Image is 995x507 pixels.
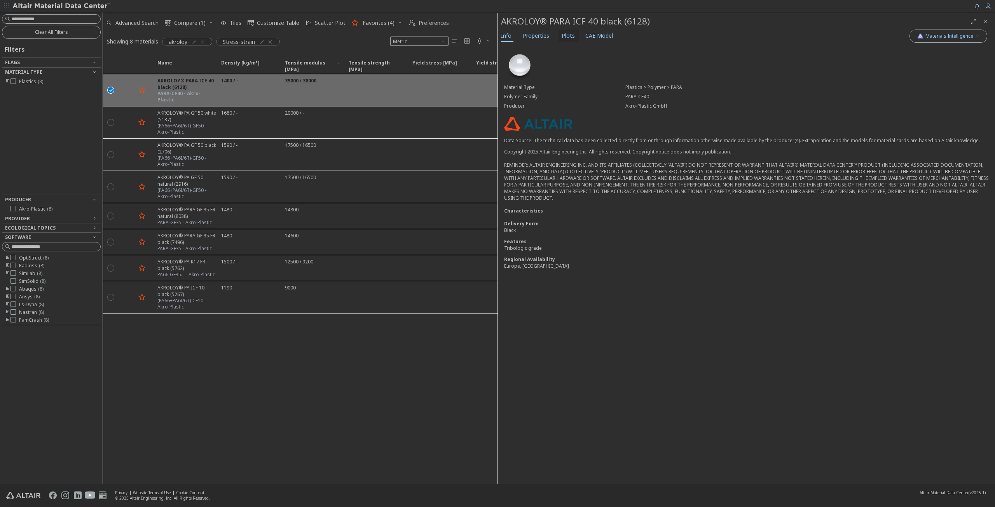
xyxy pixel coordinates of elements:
span: Producer [5,196,31,203]
i:  [452,38,458,44]
span: ( 8 ) [47,206,52,212]
div: 20000 / - [285,110,304,116]
div: Black [504,227,989,233]
span: Plots [562,30,575,42]
i: toogle group [5,309,10,315]
span: Favorites (4) [363,20,395,26]
div: (PA66+PA6I/6T)-GF50 - Akro-Plastic [157,187,216,200]
div: Europe, [GEOGRAPHIC_DATA] [504,263,989,269]
button: Theme [473,35,494,47]
span: Materials Intelligence [925,33,973,39]
img: Altair Engineering [6,492,40,499]
div: © 2025 Altair Engineering, Inc. All Rights Reserved. [115,495,210,501]
span: Ansys [19,294,40,300]
span: Metric [390,37,449,46]
span: Name [157,59,172,73]
div: Tribologic grade [504,245,989,251]
span: Yield stress [MPa] [408,59,471,73]
div: 1190 [221,284,232,291]
div: AKROLOY® PA GF 50 white (5137) [157,110,216,123]
span: Density [kg/m³] [216,59,280,73]
button: Table View [449,35,461,47]
i: toogle group [5,78,10,85]
span: Ls-Dyna [19,301,44,308]
div: Unit System [390,37,449,46]
div: 1500 / - [221,258,237,265]
button: Favorite [136,181,148,193]
span: Clear All Filters [35,29,68,35]
span: ( 8 ) [38,301,44,308]
div: 17500 / 16500 [285,174,316,181]
button: Provider [2,214,101,223]
span: CAE Model [585,30,613,42]
span: ( 8 ) [34,293,40,300]
span: OptiStruct [19,255,49,261]
button: AI CopilotMaterials Intelligence [909,30,987,43]
i:  [409,20,415,26]
span: Info [501,30,511,42]
a: Privacy [115,490,127,495]
span: Tensile modulus [MPa] [285,59,335,73]
i:  [477,38,483,44]
i: toogle group [5,263,10,269]
a: Website Terms of Use [133,490,171,495]
span: Akro-Plastic [19,206,52,212]
div: (PA66+PA6I/6T)-GF50 - Akro-Plastic [157,155,216,167]
span: Abaqus [19,286,44,292]
img: Logo - Provider [504,117,573,131]
div: AKROLOY® PA ICF 10 black (5267) [157,284,216,298]
i: toogle group [5,301,10,308]
span: Altair Material Data Center [920,490,969,495]
div: Akro-Plastic GmbH [625,103,989,109]
span: ( 8 ) [38,78,43,85]
span: SimLab [19,270,42,277]
div: 14600 [285,232,298,239]
span: PamCrash [19,317,49,323]
div: 39000 / 38000 [285,77,316,84]
div: 12500 / 9200 [285,258,313,265]
span: Properties [523,30,549,42]
i:  [464,38,470,44]
button: Full Screen [967,15,979,28]
div: 1680 / - [221,110,237,116]
span: Yield stress [MPa] [412,59,457,73]
div: 1400 / - [221,77,238,84]
div: 1590 / - [221,142,237,148]
span: Preferences [419,20,449,26]
span: Radioss [19,263,44,269]
i: toogle group [5,255,10,261]
i: toogle group [5,294,10,300]
div: Regional Availability [504,256,989,263]
span: ( 8 ) [44,317,49,323]
div: Features [504,238,989,245]
div: (v2025.1) [920,490,986,495]
span: Nastran [19,309,44,315]
button: Favorite [136,262,148,274]
span: Expand [119,59,136,73]
img: AI Copilot [917,33,923,39]
span: Advanced Search [115,20,159,26]
div: 1480 [221,206,232,213]
div: Filters [2,39,28,57]
span: Provider [5,215,30,222]
button: Ecological Topics [2,223,101,233]
div: AKROLOY® PARA ICF 40 black (6128) [157,77,216,91]
span: Tensile strength [MPa] [349,59,405,73]
span: akroloy [169,38,187,45]
div: Delivery Form [504,220,989,227]
span: Tiles [230,20,241,26]
span: ( 8 ) [43,254,49,261]
div: AKROLOY® PA GF 50 natural (2916) [157,174,216,187]
div: AKROLOY® PARA GF 35 FR black (7496) [157,232,216,246]
span: ( 8 ) [38,286,44,292]
button: Flags [2,58,101,67]
span: Ecological Topics [5,225,56,231]
button: Close [979,15,992,28]
i:  [165,20,171,26]
div: PARA-GF35 - Akro-Plastic [157,246,216,252]
i:  [248,20,254,26]
img: Material Type Image [504,50,535,81]
div: PARA-GF35 - Akro-Plastic [157,220,216,226]
span: Density [kg/m³] [221,59,260,73]
span: Name [153,59,216,73]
